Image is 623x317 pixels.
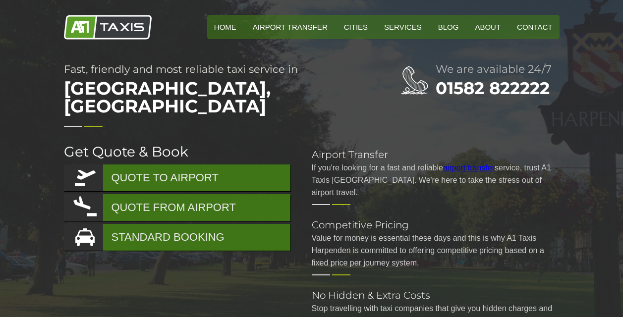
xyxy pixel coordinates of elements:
[64,74,361,120] span: [GEOGRAPHIC_DATA], [GEOGRAPHIC_DATA]
[64,64,361,120] h1: Fast, friendly and most reliable taxi service in
[337,15,375,39] a: Cities
[377,15,429,39] a: Services
[443,163,495,172] a: airport transfer
[468,15,508,39] a: About
[312,161,560,199] p: If you're looking for a fast and reliable service, trust A1 Taxis [GEOGRAPHIC_DATA]. We're here t...
[64,15,152,40] img: A1 Taxis
[431,15,466,39] a: Blog
[312,290,560,300] h2: No Hidden & Extra Costs
[207,15,243,39] a: HOME
[64,194,290,221] a: QUOTE FROM AIRPORT
[312,232,560,269] p: Value for money is essential these days and this is why A1 Taxis Harpenden is committed to offeri...
[510,15,559,39] a: Contact
[246,15,335,39] a: Airport Transfer
[312,150,560,159] h2: Airport Transfer
[64,164,290,191] a: QUOTE TO AIRPORT
[64,145,292,158] h2: Get Quote & Book
[312,220,560,230] h2: Competitive Pricing
[64,224,290,251] a: STANDARD BOOKING
[436,78,550,99] a: 01582 822222
[436,64,560,75] h2: We are available 24/7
